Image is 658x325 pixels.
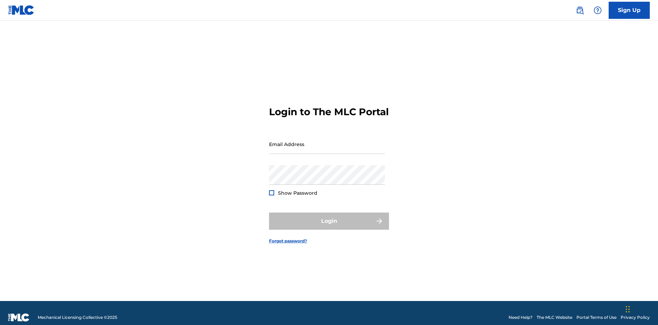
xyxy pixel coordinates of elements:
[38,314,117,321] span: Mechanical Licensing Collective © 2025
[278,190,317,196] span: Show Password
[269,238,307,244] a: Forgot password?
[621,314,650,321] a: Privacy Policy
[8,5,35,15] img: MLC Logo
[573,3,587,17] a: Public Search
[609,2,650,19] a: Sign Up
[626,299,630,320] div: Drag
[591,3,605,17] div: Help
[576,6,584,14] img: search
[537,314,572,321] a: The MLC Website
[8,313,29,322] img: logo
[509,314,533,321] a: Need Help?
[594,6,602,14] img: help
[624,292,658,325] iframe: Chat Widget
[576,314,617,321] a: Portal Terms of Use
[269,106,389,118] h3: Login to The MLC Portal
